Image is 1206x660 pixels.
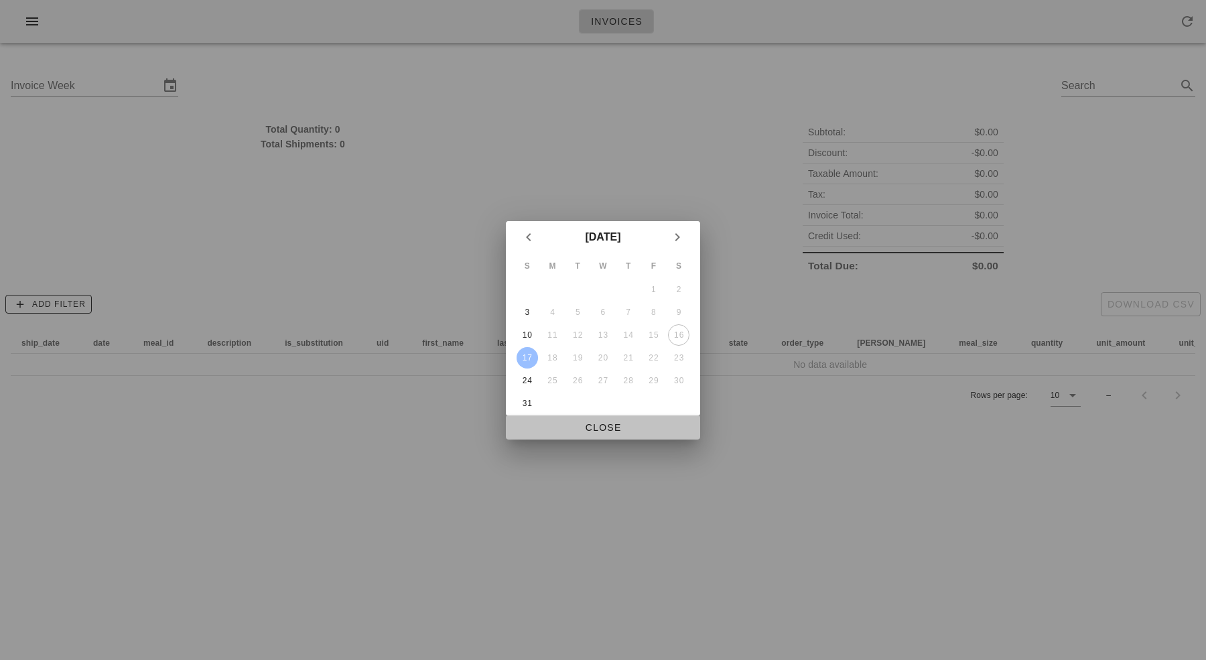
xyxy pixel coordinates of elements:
[616,255,641,277] th: T
[517,225,541,249] button: Previous month
[517,324,538,346] button: 10
[517,422,689,433] span: Close
[506,415,700,440] button: Close
[517,393,538,414] button: 31
[517,330,538,340] div: 10
[642,255,666,277] th: F
[667,255,691,277] th: S
[517,308,538,317] div: 3
[517,399,538,408] div: 31
[517,353,538,362] div: 17
[565,255,590,277] th: T
[580,224,626,251] button: [DATE]
[665,225,689,249] button: Next month
[517,302,538,323] button: 3
[517,370,538,391] button: 24
[515,255,539,277] th: S
[517,376,538,385] div: 24
[591,255,615,277] th: W
[541,255,565,277] th: M
[517,347,538,369] button: 17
